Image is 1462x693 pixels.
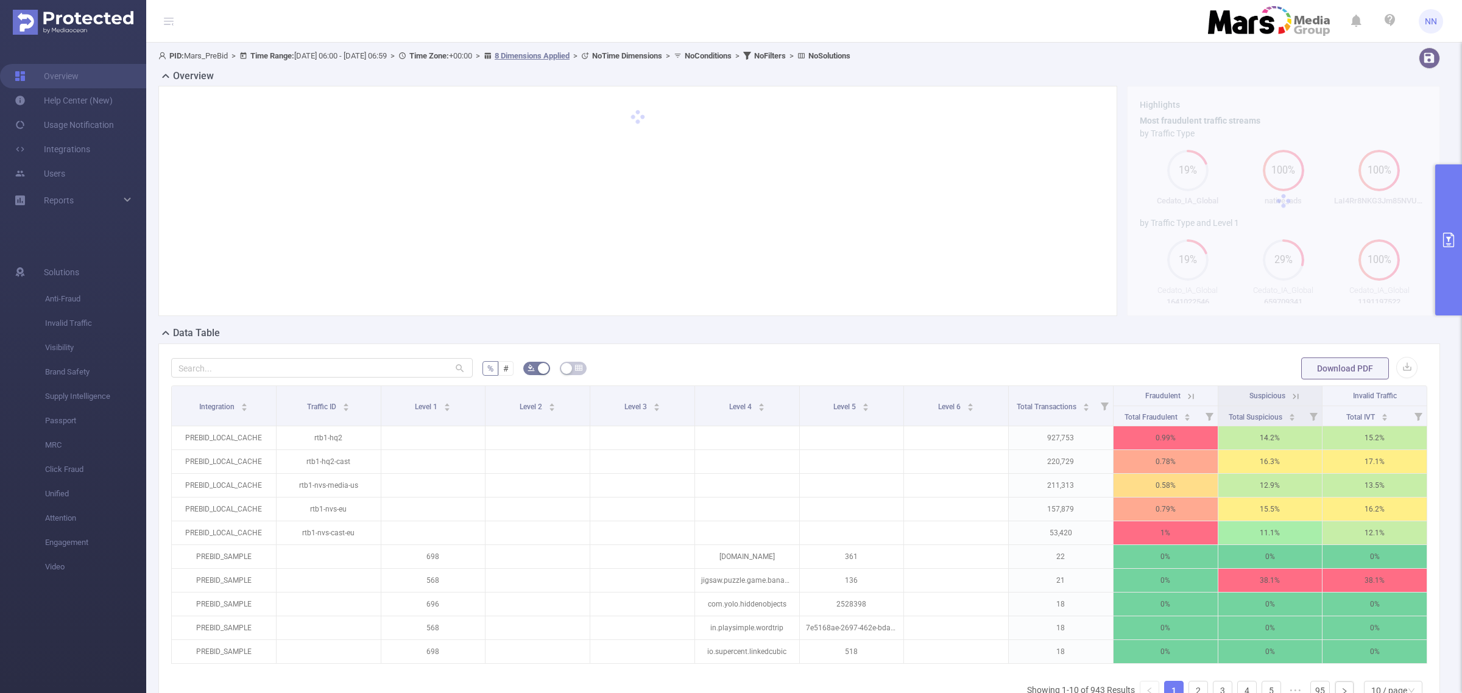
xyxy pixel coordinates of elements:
span: Integration [199,403,236,411]
div: Sort [548,401,556,409]
p: 15.5% [1218,498,1323,521]
p: 14.2% [1218,426,1323,449]
i: icon: caret-up [343,401,350,405]
p: 0% [1218,545,1323,568]
span: Level 2 [520,403,544,411]
span: Supply Intelligence [45,384,146,409]
p: 16.2% [1323,498,1427,521]
span: Level 5 [833,403,858,411]
p: 12.1% [1323,521,1427,544]
p: PREBID_LOCAL_CACHE [172,498,276,521]
span: Visibility [45,336,146,360]
p: 568 [381,569,486,592]
i: Filter menu [1201,406,1218,426]
i: icon: caret-down [1184,416,1191,420]
i: icon: caret-down [241,406,248,410]
p: rtb1-hq2 [277,426,381,449]
input: Search... [171,358,473,378]
b: Time Zone: [409,51,449,60]
span: Level 6 [938,403,962,411]
p: jigsaw.puzzle.game.banana [695,569,799,592]
span: Total Transactions [1017,403,1078,411]
p: 18 [1009,593,1113,616]
i: icon: caret-up [1381,412,1388,415]
div: Sort [758,401,765,409]
b: PID: [169,51,184,60]
p: 38.1% [1323,569,1427,592]
span: > [662,51,674,60]
span: Suspicious [1249,392,1285,400]
span: Attention [45,506,146,530]
i: icon: caret-down [1381,416,1388,420]
a: Usage Notification [15,113,114,137]
p: 18 [1009,640,1113,663]
h2: Data Table [173,326,220,340]
p: PREBID_LOCAL_CACHE [172,521,276,544]
span: Invalid Traffic [1353,392,1397,400]
div: Sort [1381,412,1388,419]
p: rtb1-nvs-media-us [277,474,381,497]
p: 16.3% [1218,450,1323,473]
span: Fraudulent [1145,392,1181,400]
p: PREBID_SAMPLE [172,545,276,568]
span: MRC [45,433,146,457]
span: NN [1425,9,1437,33]
i: icon: caret-down [653,406,660,410]
i: icon: caret-down [444,406,451,410]
i: icon: caret-down [1289,416,1296,420]
p: 0% [1323,640,1427,663]
p: 211,313 [1009,474,1113,497]
img: Protected Media [13,10,133,35]
span: Total Suspicious [1229,413,1284,421]
p: 2528398 [800,593,904,616]
i: icon: caret-up [1082,401,1089,405]
i: icon: caret-up [1184,412,1191,415]
p: 220,729 [1009,450,1113,473]
span: % [487,364,493,373]
p: 21 [1009,569,1113,592]
div: Sort [443,401,451,409]
span: > [228,51,239,60]
i: icon: table [575,364,582,371]
span: Total Fraudulent [1125,413,1179,421]
p: 13.5% [1323,474,1427,497]
p: 0% [1323,545,1427,568]
p: rtb1-hq2-cast [277,450,381,473]
i: icon: caret-up [967,401,974,405]
p: 17.1% [1323,450,1427,473]
div: Sort [653,401,660,409]
i: icon: user [158,52,169,60]
p: 11.1% [1218,521,1323,544]
p: 0% [1114,545,1218,568]
p: PREBID_SAMPLE [172,616,276,639]
span: Mars_PreBid [DATE] 06:00 - [DATE] 06:59 +00:00 [158,51,850,60]
p: 698 [381,640,486,663]
span: Solutions [44,260,79,284]
div: Sort [342,401,350,409]
span: > [570,51,581,60]
p: 698 [381,545,486,568]
p: 22 [1009,545,1113,568]
span: > [732,51,743,60]
b: No Time Dimensions [592,51,662,60]
div: Sort [241,401,248,409]
p: 15.2% [1323,426,1427,449]
span: Anti-Fraud [45,287,146,311]
div: Sort [1184,412,1191,419]
i: icon: caret-down [967,406,974,410]
p: 568 [381,616,486,639]
span: Invalid Traffic [45,311,146,336]
i: icon: caret-up [444,401,451,405]
p: 0% [1114,593,1218,616]
div: Sort [1082,401,1090,409]
i: icon: caret-up [863,401,869,405]
i: icon: caret-up [1289,412,1296,415]
p: 0.79% [1114,498,1218,521]
p: PREBID_LOCAL_CACHE [172,474,276,497]
i: icon: caret-down [343,406,350,410]
span: Level 3 [624,403,649,411]
i: icon: caret-down [758,406,765,410]
span: Brand Safety [45,360,146,384]
p: 1% [1114,521,1218,544]
a: Help Center (New) [15,88,113,113]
